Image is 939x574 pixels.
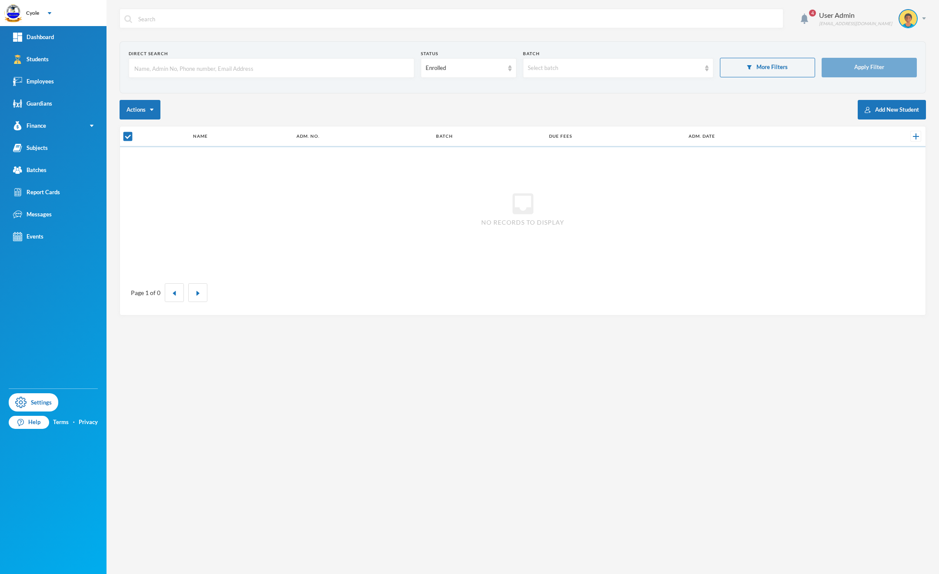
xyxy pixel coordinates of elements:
div: Status [421,50,516,57]
div: Batches [13,166,47,175]
img: logo [5,5,22,22]
img: STUDENT [899,10,917,27]
button: Add New Student [858,100,926,119]
th: Adm. No. [292,126,432,146]
span: 4 [809,10,816,17]
button: Apply Filter [822,58,917,77]
div: Messages [13,210,52,219]
div: Enrolled [426,64,503,73]
a: Privacy [79,418,98,427]
div: Guardians [13,99,52,108]
div: [EMAIL_ADDRESS][DOMAIN_NAME] [819,20,892,27]
div: Employees [13,77,54,86]
i: inbox [509,190,537,218]
th: Adm. Date [684,126,839,146]
a: Help [9,416,49,429]
input: Name, Admin No, Phone number, Email Address [133,59,410,78]
div: · [73,418,75,427]
img: + [913,133,919,139]
a: Terms [53,418,69,427]
img: search [124,15,132,23]
div: Students [13,55,49,64]
div: Finance [13,121,46,130]
div: Batch [523,50,713,57]
div: Page 1 of 0 [131,288,160,297]
span: No records to display [481,218,564,227]
div: Subjects [13,143,48,153]
th: Batch [432,126,545,146]
div: Cyole [26,9,39,17]
th: Due Fees [545,126,684,146]
div: Direct Search [129,50,414,57]
button: Actions [120,100,160,119]
a: Settings [9,393,58,411]
div: Report Cards [13,188,60,197]
input: Search [137,9,779,29]
div: Select batch [528,64,701,73]
div: Dashboard [13,33,54,42]
div: Events [13,232,43,241]
th: Name [189,126,292,146]
button: More Filters [720,58,815,77]
div: User Admin [819,10,892,20]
